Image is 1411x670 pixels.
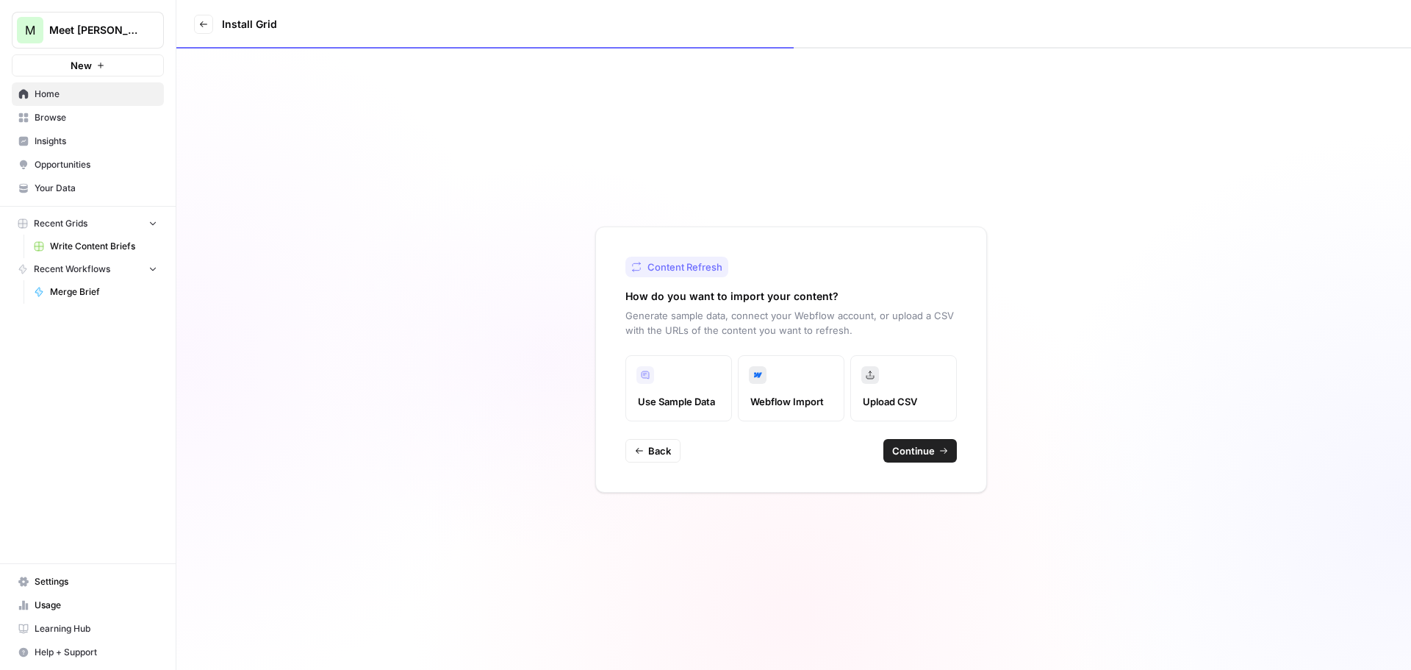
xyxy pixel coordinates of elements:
[35,599,157,612] span: Usage
[12,153,164,177] a: Opportunities
[35,135,157,148] span: Insights
[35,622,157,635] span: Learning Hub
[12,177,164,200] a: Your Data
[27,235,164,258] a: Write Content Briefs
[35,88,157,101] span: Home
[12,12,164,49] button: Workspace: Meet Alfred SEO
[648,443,671,458] span: Back
[71,58,92,73] span: New
[27,280,164,304] a: Merge Brief
[222,17,277,32] h3: Install Grid
[25,21,35,39] span: M
[12,258,164,280] button: Recent Workflows
[12,594,164,617] a: Usage
[638,394,719,409] span: Use Sample Data
[647,260,722,274] span: Content Refresh
[34,263,110,276] span: Recent Workflows
[12,54,164,76] button: New
[12,106,164,129] a: Browse
[892,443,935,458] span: Continue
[12,213,164,235] button: Recent Grids
[35,182,157,195] span: Your Data
[35,646,157,659] span: Help + Support
[49,23,138,38] span: Meet [PERSON_NAME]
[35,158,157,171] span: Opportunities
[35,575,157,588] span: Settings
[34,217,87,230] span: Recent Grids
[863,394,944,409] span: Upload CSV
[12,129,164,153] a: Insights
[12,82,164,106] a: Home
[625,289,839,304] h2: How do you want to import your content?
[50,285,157,299] span: Merge Brief
[883,439,957,463] button: Continue
[12,641,164,664] button: Help + Support
[12,570,164,594] a: Settings
[35,111,157,124] span: Browse
[50,240,157,253] span: Write Content Briefs
[12,617,164,641] a: Learning Hub
[625,308,957,338] p: Generate sample data, connect your Webflow account, or upload a CSV with the URLs of the content ...
[750,394,832,409] span: Webflow Import
[625,439,681,463] button: Back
